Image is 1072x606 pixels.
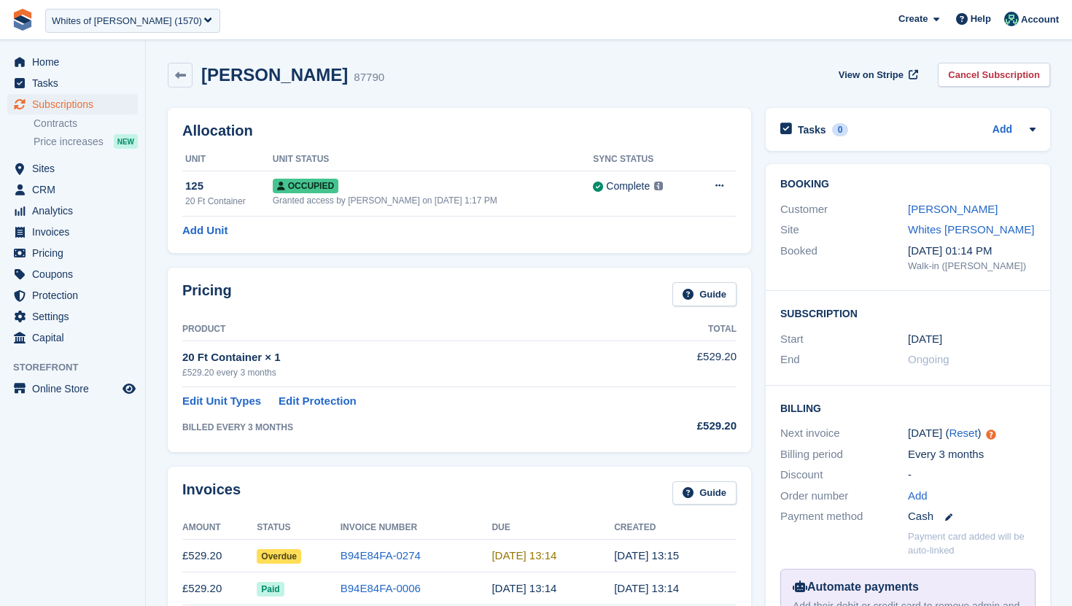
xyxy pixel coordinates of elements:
a: menu [7,222,138,242]
a: Preview store [120,380,138,397]
span: Capital [32,327,120,348]
a: menu [7,73,138,93]
th: Product [182,318,634,341]
a: Price increases NEW [34,133,138,149]
a: menu [7,327,138,348]
div: Site [780,222,908,238]
div: BILLED EVERY 3 MONTHS [182,421,634,434]
div: 125 [185,178,273,195]
div: Whites of [PERSON_NAME] (1570) [52,14,202,28]
a: Edit Unit Types [182,393,261,410]
span: Account [1021,12,1059,27]
a: menu [7,179,138,200]
time: 2025-05-27 12:14:56 UTC [614,582,679,594]
time: 2025-05-27 00:00:00 UTC [908,331,942,348]
div: £529.20 every 3 months [182,366,634,379]
div: Booked [780,243,908,273]
a: menu [7,306,138,327]
time: 2025-05-28 12:14:56 UTC [492,582,556,594]
span: Sites [32,158,120,179]
h2: Subscription [780,306,1036,320]
span: Subscriptions [32,94,120,114]
span: Overdue [257,549,301,564]
th: Invoice Number [341,516,492,540]
a: menu [7,52,138,72]
span: Occupied [273,179,338,193]
span: Analytics [32,201,120,221]
span: Ongoing [908,353,949,365]
img: icon-info-grey-7440780725fd019a000dd9b08b2336e03edf1995a4989e88bcd33f0948082b44.svg [654,182,663,190]
span: Invoices [32,222,120,242]
span: Price increases [34,135,104,149]
span: Protection [32,285,120,306]
span: View on Stripe [839,68,904,82]
a: Add [993,122,1012,139]
th: Sync Status [593,148,693,171]
span: Settings [32,306,120,327]
div: Billing period [780,446,908,463]
a: Add Unit [182,222,228,239]
th: Unit [182,148,273,171]
a: B94E84FA-0006 [341,582,421,594]
div: 20 Ft Container [185,195,273,208]
div: [DATE] 01:14 PM [908,243,1036,260]
div: Granted access by [PERSON_NAME] on [DATE] 1:17 PM [273,194,594,207]
span: Paid [257,582,284,597]
td: £529.20 [634,341,737,386]
h2: Booking [780,179,1036,190]
span: Online Store [32,378,120,399]
h2: Invoices [182,481,241,505]
a: menu [7,264,138,284]
div: - [908,467,1036,483]
a: menu [7,243,138,263]
a: Cancel Subscription [938,63,1050,87]
a: Add [908,488,928,505]
a: menu [7,285,138,306]
time: 2025-08-27 12:15:34 UTC [614,549,679,562]
a: Contracts [34,117,138,131]
th: Status [257,516,340,540]
td: £529.20 [182,572,257,605]
a: menu [7,158,138,179]
th: Unit Status [273,148,594,171]
th: Total [634,318,737,341]
div: Order number [780,488,908,505]
div: Automate payments [793,578,1023,596]
time: 2025-08-28 12:14:56 UTC [492,549,556,562]
div: Complete [606,179,650,194]
span: Pricing [32,243,120,263]
a: Whites [PERSON_NAME] [908,223,1034,236]
a: menu [7,378,138,399]
div: £529.20 [634,418,737,435]
div: Discount [780,467,908,483]
td: £529.20 [182,540,257,572]
th: Created [614,516,737,540]
div: Cash [908,508,1036,525]
span: Help [971,12,991,26]
h2: Allocation [182,123,737,139]
a: B94E84FA-0274 [341,549,421,562]
span: Home [32,52,120,72]
div: Walk-in ([PERSON_NAME]) [908,259,1036,273]
span: Storefront [13,360,145,375]
img: stora-icon-8386f47178a22dfd0bd8f6a31ec36ba5ce8667c1dd55bd0f319d3a0aa187defe.svg [12,9,34,31]
div: Next invoice [780,425,908,442]
span: CRM [32,179,120,200]
p: Payment card added will be auto-linked [908,529,1036,558]
h2: Billing [780,400,1036,415]
div: Every 3 months [908,446,1036,463]
div: Customer [780,201,908,218]
div: [DATE] ( ) [908,425,1036,442]
span: Coupons [32,264,120,284]
h2: Pricing [182,282,232,306]
span: Tasks [32,73,120,93]
a: Edit Protection [279,393,357,410]
span: Create [898,12,928,26]
th: Due [492,516,614,540]
a: Guide [672,282,737,306]
div: End [780,351,908,368]
a: Guide [672,481,737,505]
div: Tooltip anchor [984,428,998,441]
div: 0 [832,123,849,136]
div: 87790 [354,69,384,86]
